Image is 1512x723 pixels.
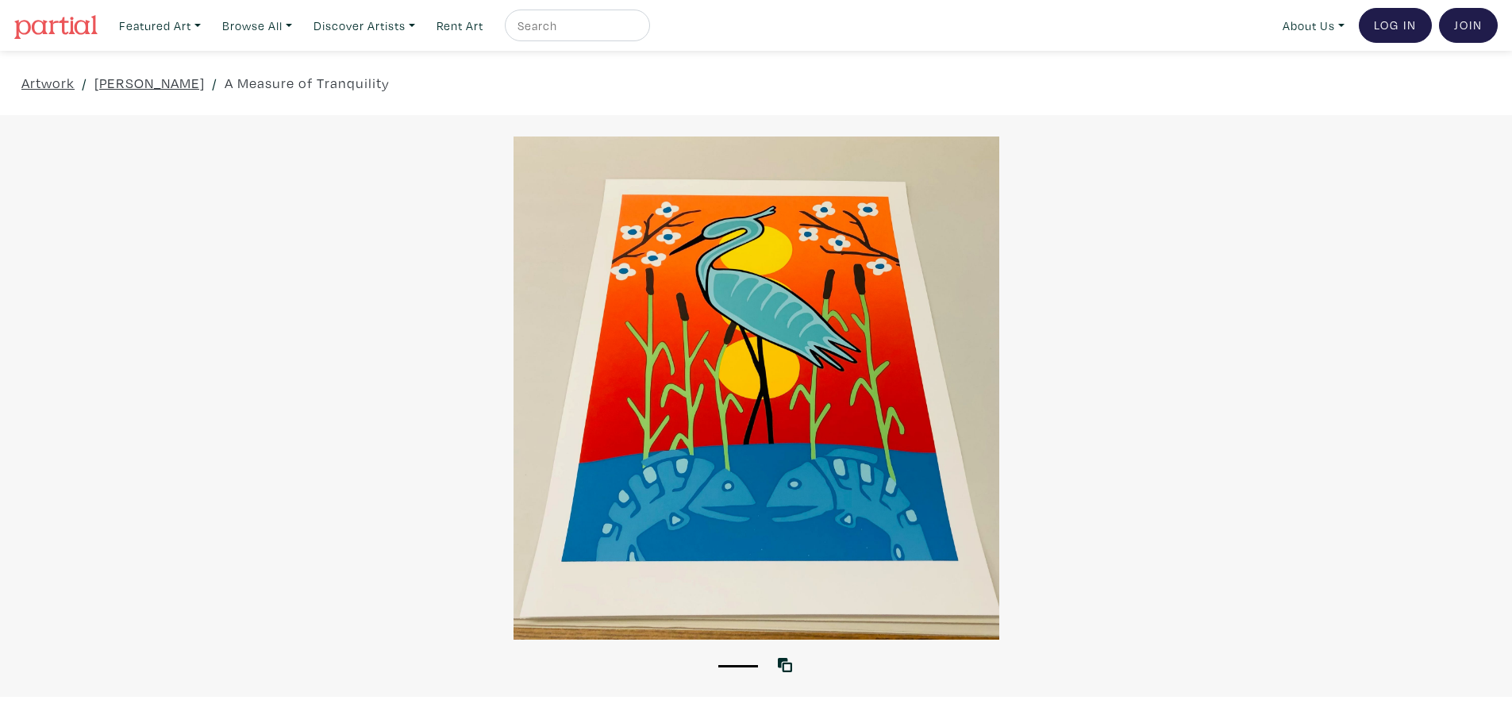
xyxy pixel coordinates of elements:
a: Featured Art [112,10,208,42]
input: Search [516,16,635,36]
a: Join [1439,8,1498,43]
a: Rent Art [429,10,491,42]
a: Log In [1359,8,1432,43]
span: / [212,72,217,94]
a: Discover Artists [306,10,422,42]
a: Browse All [215,10,299,42]
a: About Us [1275,10,1352,42]
a: [PERSON_NAME] [94,72,205,94]
button: 1 of 1 [718,665,758,667]
span: / [82,72,87,94]
a: A Measure of Tranquility [225,72,390,94]
a: Artwork [21,72,75,94]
